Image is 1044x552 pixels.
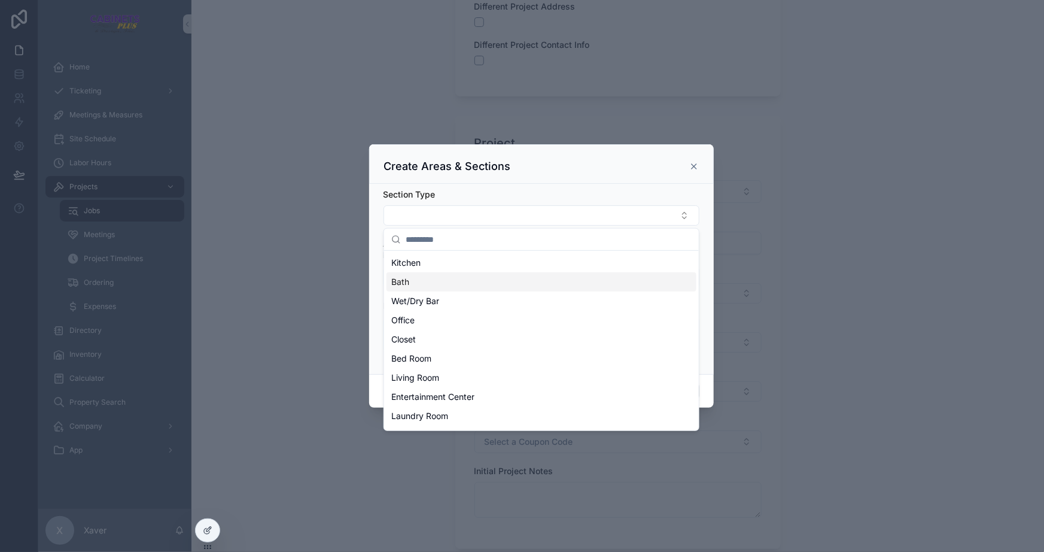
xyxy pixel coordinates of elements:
[391,295,439,307] span: Wet/Dry Bar
[391,429,413,441] span: Foyer
[391,276,409,288] span: Bath
[391,353,431,365] span: Bed Room
[384,159,511,174] h3: Create Areas & Sections
[383,189,436,199] span: Section Type
[391,391,474,403] span: Entertainment Center
[384,251,699,430] div: Suggestions
[391,257,421,269] span: Kitchen
[391,410,448,422] span: Laundry Room
[391,372,439,384] span: Living Room
[383,205,699,226] button: Select Button
[391,314,415,326] span: Office
[391,333,416,345] span: Closet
